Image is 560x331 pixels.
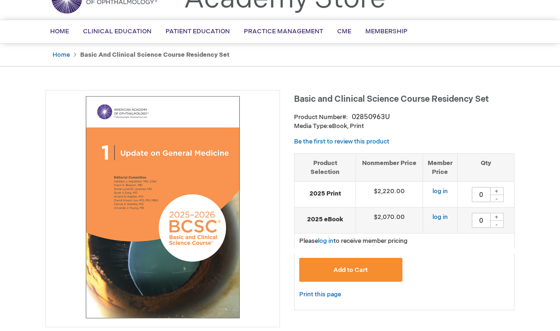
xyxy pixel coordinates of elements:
div: - [490,220,504,228]
span: Practice Management [244,28,323,35]
input: Qty [472,187,491,202]
strong: 2025 eBook [299,215,351,224]
strong: Media Type: [294,122,329,130]
img: Basic and Clinical Science Course Residency Set [51,95,275,319]
span: Please to receive member pricing [299,237,408,245]
th: Member Price [423,153,457,181]
td: $2,070.00 [356,208,423,233]
strong: 2025 Print [299,189,351,198]
a: log in [318,237,333,245]
th: Nonmember Price [356,153,423,181]
th: Qty [457,153,514,181]
a: Be the first to review this product [294,138,389,145]
p: eBook, Print [294,122,515,131]
a: log in [432,188,448,195]
td: $2,220.00 [356,182,423,208]
div: + [490,187,504,195]
span: Clinical Education [83,28,151,35]
div: - [490,195,504,202]
span: Patient Education [166,28,230,35]
button: Add to Cart [299,258,402,282]
strong: Basic and Clinical Science Course Residency Set [80,51,229,59]
span: Membership [365,28,408,35]
input: Qty [472,213,491,228]
a: Print this page [299,289,341,301]
div: 02850963U [352,113,390,122]
th: Product Selection [295,153,356,181]
strong: Product Number [294,113,348,121]
div: + [490,213,504,221]
a: Home [53,51,70,59]
span: Add to Cart [333,266,368,274]
a: log in [432,213,448,221]
span: CME [337,28,351,35]
span: Home [50,28,69,35]
span: Basic and Clinical Science Course Residency Set [294,94,489,104]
